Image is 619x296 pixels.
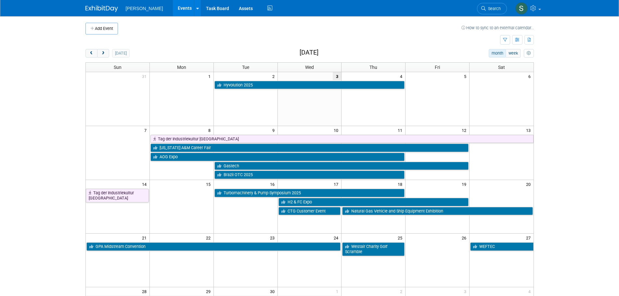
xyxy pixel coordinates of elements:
[397,126,405,134] span: 11
[150,135,534,143] a: Tag der Industriekultur [GEOGRAPHIC_DATA]
[214,171,405,179] a: Brazil OTC 2025
[214,189,405,197] a: Turbomachinery & Pump Symposium 2025
[397,180,405,188] span: 18
[242,65,249,70] span: Tue
[335,287,341,295] span: 1
[525,234,534,242] span: 27
[397,234,405,242] span: 25
[399,287,405,295] span: 2
[333,234,341,242] span: 24
[333,126,341,134] span: 10
[498,65,505,70] span: Sat
[86,242,341,251] a: GPA Midstream Convention
[208,126,213,134] span: 8
[435,65,440,70] span: Fri
[333,72,341,80] span: 3
[272,126,277,134] span: 9
[463,287,469,295] span: 3
[150,144,469,152] a: [US_STATE] A&M Career Fair
[85,23,118,34] button: Add Event
[369,65,377,70] span: Thu
[150,153,405,161] a: AOG Expo
[141,234,149,242] span: 21
[112,49,129,58] button: [DATE]
[486,6,501,11] span: Search
[515,2,528,15] img: Skye Tuinei
[269,234,277,242] span: 23
[214,162,469,170] a: Gastech
[86,189,149,202] a: Tag der Industriekultur [GEOGRAPHIC_DATA]
[278,207,341,215] a: CTG Customer Event
[461,25,534,30] a: How to sync to an external calendar...
[205,234,213,242] span: 22
[528,287,534,295] span: 4
[278,198,469,206] a: H2 & FC Expo
[205,287,213,295] span: 29
[269,180,277,188] span: 16
[470,242,533,251] a: WEFTEC
[205,180,213,188] span: 15
[527,51,531,56] i: Personalize Calendar
[269,287,277,295] span: 30
[97,49,109,58] button: next
[477,3,507,14] a: Search
[141,180,149,188] span: 14
[461,126,469,134] span: 12
[342,242,405,256] a: Westair Charity Golf Scramble
[208,72,213,80] span: 1
[461,234,469,242] span: 26
[141,287,149,295] span: 28
[525,180,534,188] span: 20
[489,49,506,58] button: month
[114,65,122,70] span: Sun
[524,49,534,58] button: myCustomButton
[144,126,149,134] span: 7
[141,72,149,80] span: 31
[333,180,341,188] span: 17
[300,49,318,56] h2: [DATE]
[126,6,163,11] span: [PERSON_NAME]
[525,126,534,134] span: 13
[463,72,469,80] span: 5
[461,180,469,188] span: 19
[528,72,534,80] span: 6
[85,49,97,58] button: prev
[506,49,521,58] button: week
[177,65,186,70] span: Mon
[85,6,118,12] img: ExhibitDay
[214,81,405,89] a: Hyvolution 2025
[305,65,314,70] span: Wed
[342,207,533,215] a: Natural Gas Vehicle and Ship Equipment Exhibition
[399,72,405,80] span: 4
[272,72,277,80] span: 2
